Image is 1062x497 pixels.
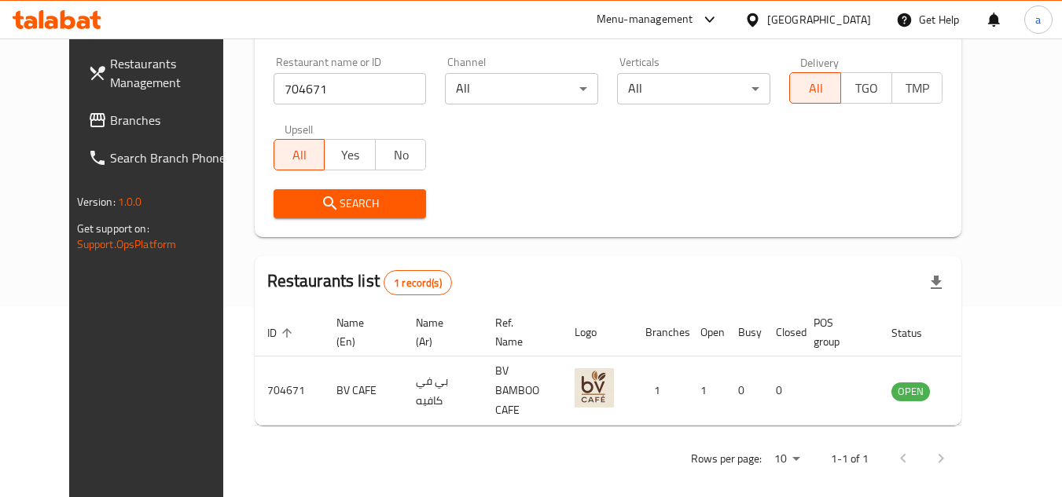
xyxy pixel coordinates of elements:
div: Total records count [384,270,452,295]
div: All [617,73,770,104]
table: enhanced table [255,309,1016,426]
span: TMP [898,77,937,100]
span: POS group [814,313,860,351]
span: Name (En) [336,313,384,351]
td: 0 [763,356,801,426]
button: Yes [324,139,376,170]
td: بي في كافيه [403,356,483,426]
a: Support.OpsPlatform [77,234,177,254]
a: Branches [75,101,247,139]
button: All [789,72,841,104]
span: Get support on: [77,218,149,239]
th: Busy [726,309,763,356]
span: a [1035,11,1041,28]
a: Search Branch Phone [75,139,247,177]
span: Restaurants Management [110,54,234,92]
label: Delivery [800,57,840,68]
span: Ref. Name [495,313,543,351]
td: 0 [726,356,763,426]
span: Search Branch Phone [110,148,234,167]
span: OPEN [891,382,930,400]
div: [GEOGRAPHIC_DATA] [767,11,871,28]
th: Logo [562,309,633,356]
label: Upsell [285,123,314,134]
span: 1.0.0 [118,192,142,212]
div: Menu-management [597,10,693,29]
button: All [274,139,325,170]
span: Name (Ar) [416,313,464,351]
div: Rows per page: [768,448,806,471]
th: Closed [763,309,801,356]
div: All [445,73,598,104]
td: BV CAFE [324,356,403,426]
td: BV BAMBOO CAFE [483,356,562,426]
span: No [382,144,421,166]
span: ID [267,323,297,342]
span: Search [286,194,414,214]
div: Export file [917,264,955,301]
span: Branches [110,111,234,130]
button: TMP [891,72,943,104]
span: TGO [847,77,886,100]
button: TGO [840,72,892,104]
input: Search for restaurant name or ID.. [274,73,427,104]
th: Branches [633,309,688,356]
button: No [375,139,427,170]
th: Action [961,309,1016,356]
td: 704671 [255,356,324,426]
td: 1 [633,356,688,426]
span: Status [891,323,943,342]
span: 1 record(s) [384,276,451,291]
p: Rows per page: [691,449,762,469]
div: OPEN [891,382,930,401]
span: All [281,144,319,166]
h2: Restaurant search [274,19,943,42]
span: Version: [77,192,116,212]
img: BV CAFE [575,368,614,407]
button: Search [274,189,427,218]
h2: Restaurants list [267,269,452,295]
span: All [796,77,835,100]
a: Restaurants Management [75,45,247,101]
td: 1 [688,356,726,426]
th: Open [688,309,726,356]
p: 1-1 of 1 [831,449,869,469]
span: Yes [331,144,369,166]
